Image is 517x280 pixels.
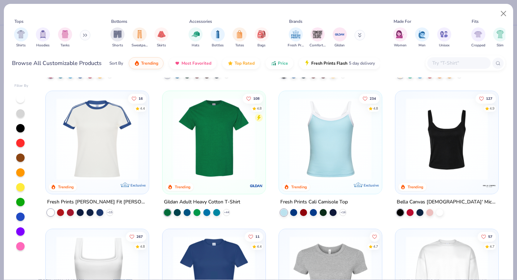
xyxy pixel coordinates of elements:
div: filter for Hoodies [36,27,50,48]
span: Shorts [112,43,123,48]
span: 11 [255,235,259,238]
span: 108 [253,97,259,100]
img: Comfort Colors Image [312,29,323,40]
img: Hoodies Image [39,30,47,38]
button: filter button [288,27,304,48]
button: filter button [132,27,148,48]
img: most_fav.gif [174,60,180,66]
span: Tanks [60,43,70,48]
div: filter for Unisex [437,27,451,48]
span: Totes [235,43,244,48]
div: filter for Gildan [333,27,347,48]
span: 127 [486,97,492,100]
div: Tops [14,18,24,25]
img: Totes Image [236,30,243,38]
span: Fresh Prints [288,43,304,48]
img: trending.gif [134,60,140,66]
span: Exclusive [131,183,146,188]
span: 267 [136,235,143,238]
span: Sweatpants [132,43,148,48]
img: Hats Image [192,30,200,38]
img: 8af284bf-0d00-45ea-9003-ce4b9a3194ad [402,98,491,180]
div: 4.8 [140,244,145,249]
div: Gildan Adult Heavy Cotton T-Shirt [164,198,240,207]
div: 4.9 [490,106,494,111]
button: filter button [437,27,451,48]
img: 61d0f7fa-d448-414b-acbf-5d07f88334cb [375,98,464,180]
img: Shirts Image [17,30,25,38]
span: Bottles [212,43,224,48]
img: Shorts Image [114,30,122,38]
div: Sort By [109,60,123,66]
img: flash.gif [304,60,310,66]
span: Most Favorited [181,60,211,66]
span: Cropped [471,43,485,48]
button: Top Rated [222,57,260,69]
button: filter button [309,27,326,48]
div: filter for Men [415,27,429,48]
div: Made For [394,18,411,25]
button: filter button [211,27,225,48]
div: 4.7 [373,244,378,249]
span: Shirts [16,43,26,48]
button: Close [497,7,510,20]
button: filter button [14,27,28,48]
div: filter for Bags [255,27,269,48]
div: 4.4 [140,106,145,111]
button: Fresh Prints Flash5 day delivery [299,57,380,69]
div: filter for Shirts [14,27,28,48]
button: filter button [415,27,429,48]
img: Fresh Prints Image [291,29,301,40]
img: a25d9891-da96-49f3-a35e-76288174bf3a [286,98,375,180]
div: 4.4 [256,244,261,249]
img: TopRated.gif [228,60,233,66]
span: Skirts [157,43,166,48]
button: Like [244,232,263,241]
div: Brands [289,18,302,25]
div: filter for Comfort Colors [309,27,326,48]
div: Filter By [14,83,28,89]
div: filter for Sweatpants [132,27,148,48]
button: Like [359,94,379,104]
div: 4.8 [373,106,378,111]
div: filter for Hats [189,27,203,48]
img: db319196-8705-402d-8b46-62aaa07ed94f [170,98,258,180]
span: Women [394,43,407,48]
div: Accessories [189,18,212,25]
span: + 16 [340,210,345,215]
span: Men [419,43,426,48]
div: filter for Tanks [58,27,72,48]
img: Men Image [418,30,426,38]
span: Exclusive [364,183,379,188]
span: Unisex [439,43,449,48]
div: filter for Fresh Prints [288,27,304,48]
div: Bella Canvas [DEMOGRAPHIC_DATA]' Micro Ribbed Scoop Tank [397,198,497,207]
button: Like [126,232,146,241]
div: Browse All Customizable Products [12,59,102,67]
img: Bella + Canvas logo [482,179,496,193]
div: filter for Skirts [154,27,168,48]
button: filter button [58,27,72,48]
span: Slim [497,43,504,48]
button: filter button [333,27,347,48]
div: Bottoms [111,18,127,25]
span: 5 day delivery [349,59,375,67]
span: 16 [139,97,143,100]
input: Try "T-Shirt" [432,59,486,67]
button: Trending [129,57,164,69]
img: Cropped Image [474,30,482,38]
span: Top Rated [235,60,255,66]
button: Price [266,57,293,69]
button: filter button [471,27,485,48]
button: filter button [36,27,50,48]
div: Fits [472,18,479,25]
span: Hoodies [36,43,50,48]
div: Fresh Prints [PERSON_NAME] Fit [PERSON_NAME] Shirt with Stripes [47,198,147,207]
span: + 15 [107,210,113,215]
img: Gildan Image [334,29,345,40]
span: 57 [488,235,492,238]
button: filter button [189,27,203,48]
span: Hats [192,43,199,48]
span: + 44 [224,210,229,215]
button: Most Favorited [169,57,217,69]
